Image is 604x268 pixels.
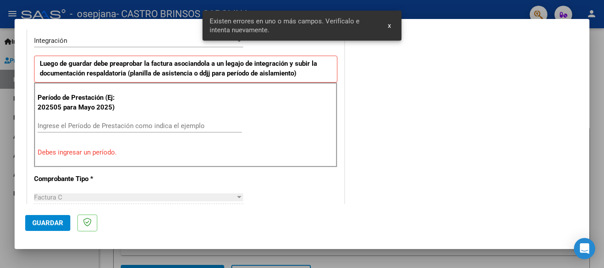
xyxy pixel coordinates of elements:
button: x [381,18,398,34]
p: Debes ingresar un período. [38,147,334,158]
span: Integración [34,37,67,45]
span: Factura C [34,193,62,201]
strong: Luego de guardar debe preaprobar la factura asociandola a un legajo de integración y subir la doc... [40,60,317,78]
span: x [388,22,391,30]
button: Guardar [25,215,70,231]
p: Período de Prestación (Ej: 202505 para Mayo 2025) [38,93,126,113]
p: Comprobante Tipo * [34,174,125,184]
span: Existen errores en uno o más campos. Verifícalo e intenta nuevamente. [210,17,378,34]
span: Guardar [32,219,63,227]
div: Open Intercom Messenger [574,238,595,259]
